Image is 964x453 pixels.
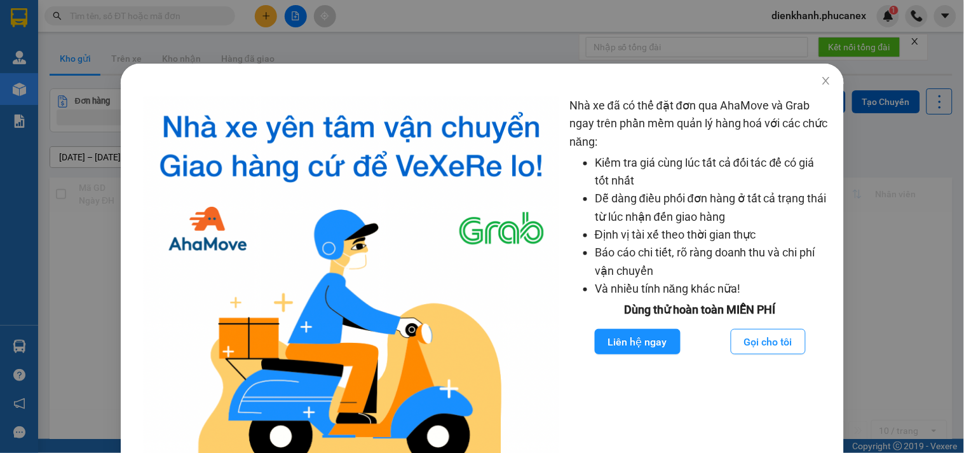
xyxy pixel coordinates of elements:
button: Gọi cho tôi [731,329,806,354]
span: close [820,76,831,86]
li: Báo cáo chi tiết, rõ ràng doanh thu và chi phí vận chuyển [595,244,831,280]
div: Dùng thử hoàn toàn MIỄN PHÍ [569,301,831,319]
button: Liên hệ ngay [594,329,680,354]
span: Gọi cho tôi [744,334,792,350]
li: Dễ dàng điều phối đơn hàng ở tất cả trạng thái từ lúc nhận đến giao hàng [595,190,831,226]
li: Định vị tài xế theo thời gian thực [595,226,831,244]
button: Close [808,64,843,99]
li: Và nhiều tính năng khác nữa! [595,280,831,298]
span: Liên hệ ngay [608,334,667,350]
li: Kiểm tra giá cùng lúc tất cả đối tác để có giá tốt nhất [595,154,831,190]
